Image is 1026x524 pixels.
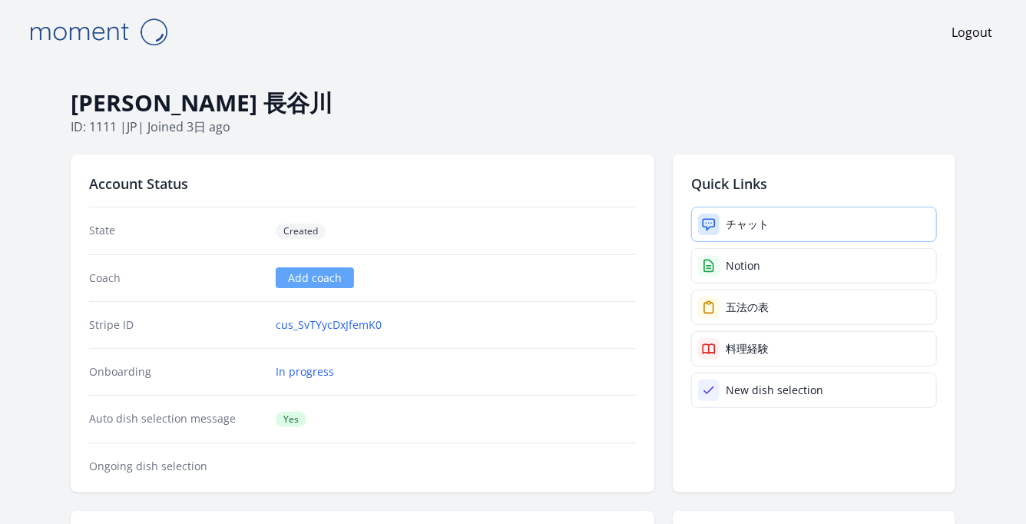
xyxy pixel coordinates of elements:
dt: Stripe ID [89,317,263,333]
a: 五法の表 [691,290,937,325]
dt: Auto dish selection message [89,411,263,427]
div: 料理経験 [726,341,769,357]
a: cus_SvTYycDxJfemK0 [276,317,382,333]
span: Yes [276,412,306,427]
h2: Quick Links [691,173,937,194]
dt: Onboarding [89,364,263,380]
dt: Coach [89,270,263,286]
div: New dish selection [726,383,823,398]
div: チャット [726,217,769,232]
div: 五法の表 [726,300,769,315]
div: Notion [726,258,760,274]
a: Notion [691,248,937,284]
span: Created [276,224,326,239]
a: Add coach [276,267,354,288]
dt: Ongoing dish selection [89,459,263,474]
a: In progress [276,364,334,380]
a: New dish selection [691,373,937,408]
a: 料理経験 [691,331,937,366]
h1: [PERSON_NAME] 長谷川 [71,88,955,118]
h2: Account Status [89,173,636,194]
a: チャット [691,207,937,242]
p: ID: 1111 | | Joined 3日 ago [71,118,955,136]
img: Moment [22,12,175,51]
dt: State [89,223,263,239]
a: Logout [952,23,992,41]
span: jp [127,118,137,135]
